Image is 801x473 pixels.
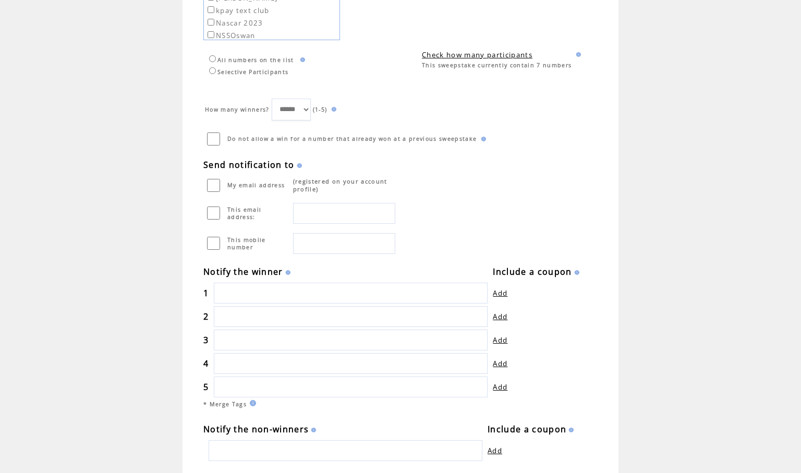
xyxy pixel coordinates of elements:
[205,6,270,15] label: kpay text club
[572,270,579,275] img: help.gif
[203,401,247,408] span: * Merge Tags
[247,400,256,406] img: help.gif
[205,18,263,28] label: Nascar 2023
[208,6,214,13] input: kpay text club
[488,446,502,455] a: Add
[293,177,387,193] span: (registered on your account profile)
[203,266,283,277] span: Notify the winner
[493,288,507,298] a: Add
[203,358,209,369] span: 4
[493,382,507,392] a: Add
[422,62,572,69] span: This sweepstake currently contain 7 numbers
[205,31,256,40] label: NSSOswan
[227,135,477,142] span: Do not allow a win for a number that already won at a previous sweepstake
[227,181,285,189] span: My email address
[209,55,216,62] input: All numbers on the list
[227,206,261,221] span: This email address:
[283,270,290,275] img: help.gif
[208,19,214,26] input: Nascar 2023
[207,56,294,64] label: All numbers on the list
[227,236,266,251] span: This mobile number
[493,359,507,368] a: Add
[566,428,574,432] img: help.gif
[488,423,566,435] span: Include a coupon
[203,159,295,171] span: Send notification to
[313,106,327,113] span: (1-5)
[203,311,209,322] span: 2
[329,107,336,112] img: help.gif
[493,312,507,321] a: Add
[574,52,581,57] img: help.gif
[203,381,209,393] span: 5
[208,31,214,38] input: NSSOswan
[295,163,302,168] img: help.gif
[298,57,305,62] img: help.gif
[205,106,270,113] span: How many winners?
[493,335,507,345] a: Add
[203,423,309,435] span: Notify the non-winners
[422,50,532,59] a: Check how many participants
[479,137,486,141] img: help.gif
[203,334,209,346] span: 3
[203,287,209,299] span: 1
[309,428,316,432] img: help.gif
[207,68,288,76] label: Selective Participants
[209,67,216,74] input: Selective Participants
[493,266,572,277] span: Include a coupon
